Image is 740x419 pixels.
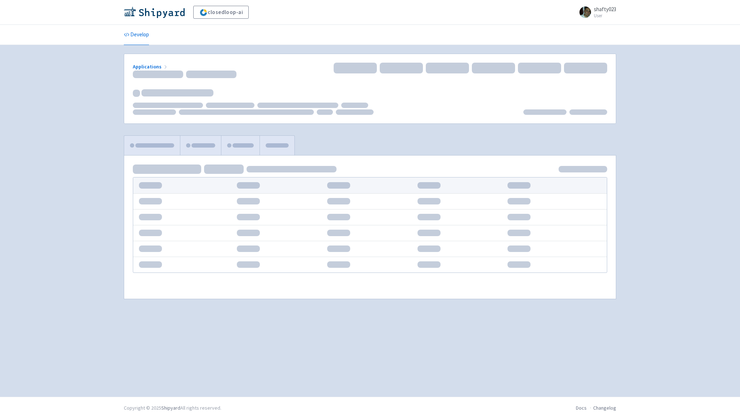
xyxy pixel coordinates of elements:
[161,405,180,411] a: Shipyard
[576,405,587,411] a: Docs
[575,6,616,18] a: shafty023 User
[593,405,616,411] a: Changelog
[124,404,221,412] div: Copyright © 2025 All rights reserved.
[193,6,249,19] a: closedloop-ai
[594,6,616,13] span: shafty023
[124,6,185,18] img: Shipyard logo
[594,13,616,18] small: User
[133,63,168,70] a: Applications
[124,25,149,45] a: Develop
